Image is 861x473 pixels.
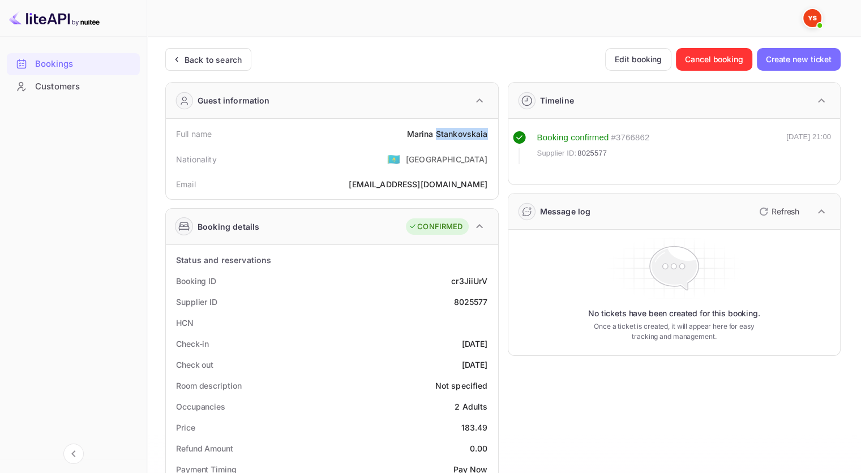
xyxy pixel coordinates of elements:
[387,149,400,169] span: United States
[176,380,241,392] div: Room description
[605,48,671,71] button: Edit booking
[9,9,100,27] img: LiteAPI logo
[786,131,831,164] div: [DATE] 21:00
[537,131,609,144] div: Booking confirmed
[176,422,195,433] div: Price
[676,48,752,71] button: Cancel booking
[462,338,488,350] div: [DATE]
[7,53,140,75] div: Bookings
[176,359,213,371] div: Check out
[757,48,841,71] button: Create new ticket
[7,76,140,98] div: Customers
[462,359,488,371] div: [DATE]
[35,58,134,71] div: Bookings
[752,203,804,221] button: Refresh
[407,128,488,140] div: Marina Stankovskaia
[176,296,217,308] div: Supplier ID
[176,275,216,287] div: Booking ID
[406,153,488,165] div: [GEOGRAPHIC_DATA]
[176,153,217,165] div: Nationality
[461,422,488,433] div: 183.49
[803,9,821,27] img: Yandex Support
[611,131,649,144] div: # 3766862
[7,76,140,97] a: Customers
[435,380,488,392] div: Not specified
[470,442,488,454] div: 0.00
[409,221,462,233] div: CONFIRMED
[176,254,271,266] div: Status and reservations
[537,148,577,159] span: Supplier ID:
[35,80,134,93] div: Customers
[185,54,242,66] div: Back to search
[585,321,763,342] p: Once a ticket is created, it will appear here for easy tracking and management.
[176,128,212,140] div: Full name
[540,94,574,106] div: Timeline
[455,401,487,412] div: 2 Adults
[453,296,487,308] div: 8025577
[176,338,209,350] div: Check-in
[198,94,270,106] div: Guest information
[451,275,487,287] div: cr3JiiUrV
[176,317,194,329] div: HCN
[577,148,607,159] span: 8025577
[176,178,196,190] div: Email
[176,401,225,412] div: Occupancies
[588,308,760,319] p: No tickets have been created for this booking.
[349,178,487,190] div: [EMAIL_ADDRESS][DOMAIN_NAME]
[198,221,259,233] div: Booking details
[176,442,233,454] div: Refund Amount
[63,444,84,464] button: Collapse navigation
[772,205,799,217] p: Refresh
[540,205,591,217] div: Message log
[7,53,140,74] a: Bookings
